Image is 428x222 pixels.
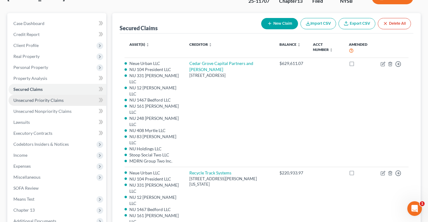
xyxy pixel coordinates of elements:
[9,106,106,117] a: Unsecured Nonpriority Claims
[9,84,106,95] a: Secured Claims
[189,61,253,72] a: Cedar Grove Capital Partners and [PERSON_NAME]
[129,127,180,134] li: NU 408 Myrtle LLC
[129,97,180,103] li: NU 1467 Bedford LLC
[13,54,40,59] span: Real Property
[13,141,69,147] span: Codebtors Insiders & Notices
[13,43,39,48] span: Client Profile
[344,38,376,58] th: Amended
[13,185,39,191] span: SOFA Review
[129,115,180,127] li: NU 248 [PERSON_NAME] LLC
[129,158,180,164] li: MDRN Group Two Inc.
[13,131,52,136] span: Executory Contracts
[313,42,333,52] a: Acct Number unfold_more
[378,18,411,29] button: Delete All
[279,60,303,66] div: $629,611.07
[9,18,106,29] a: Case Dashboard
[129,60,180,66] li: Neue Urban LLC
[129,103,180,115] li: NU 161 [PERSON_NAME] LLC
[189,170,231,175] a: Recycle Track Systems
[129,152,180,158] li: Stoop Social Two LLC
[129,66,180,73] li: NU 104 President LLC
[261,18,298,29] button: New Claim
[129,73,180,85] li: NU 331 [PERSON_NAME] LLC
[129,176,180,182] li: NU 104 President LLC
[13,207,35,213] span: Chapter 13
[329,48,333,52] i: unfold_more
[13,196,34,202] span: Means Test
[279,42,301,47] a: Balance unfold_more
[129,170,180,176] li: Neue Urban LLC
[420,201,425,206] span: 1
[13,32,40,37] span: Credit Report
[129,206,180,213] li: NU 1467 Bedford LLC
[9,95,106,106] a: Unsecured Priority Claims
[13,65,48,70] span: Personal Property
[189,42,212,47] a: Creditor unfold_more
[129,194,180,206] li: NU 12 [PERSON_NAME] LLC
[339,18,375,29] a: Export CSV
[189,176,270,187] div: [STREET_ADDRESS][PERSON_NAME][US_STATE]
[129,146,180,152] li: NU Holdings LLC
[129,134,180,146] li: NU 83 [PERSON_NAME] LLC
[9,128,106,139] a: Executory Contracts
[300,18,336,29] button: Import CSV
[407,201,422,216] iframe: Intercom live chat
[9,183,106,194] a: SOFA Review
[13,174,40,180] span: Miscellaneous
[13,87,43,92] span: Secured Claims
[9,29,106,40] a: Credit Report
[129,182,180,194] li: NU 331 [PERSON_NAME] LLC
[297,43,301,47] i: unfold_more
[13,109,72,114] span: Unsecured Nonpriority Claims
[120,24,158,32] div: Secured Claims
[189,73,270,78] div: [STREET_ADDRESS]
[13,152,27,158] span: Income
[129,42,149,47] a: Asset(s) unfold_more
[9,117,106,128] a: Lawsuits
[13,21,44,26] span: Case Dashboard
[13,98,64,103] span: Unsecured Priority Claims
[13,120,30,125] span: Lawsuits
[13,76,47,81] span: Property Analysis
[209,43,212,47] i: unfold_more
[279,170,303,176] div: $220,933.97
[9,73,106,84] a: Property Analysis
[129,85,180,97] li: NU 12 [PERSON_NAME] LLC
[146,43,149,47] i: unfold_more
[13,163,31,169] span: Expenses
